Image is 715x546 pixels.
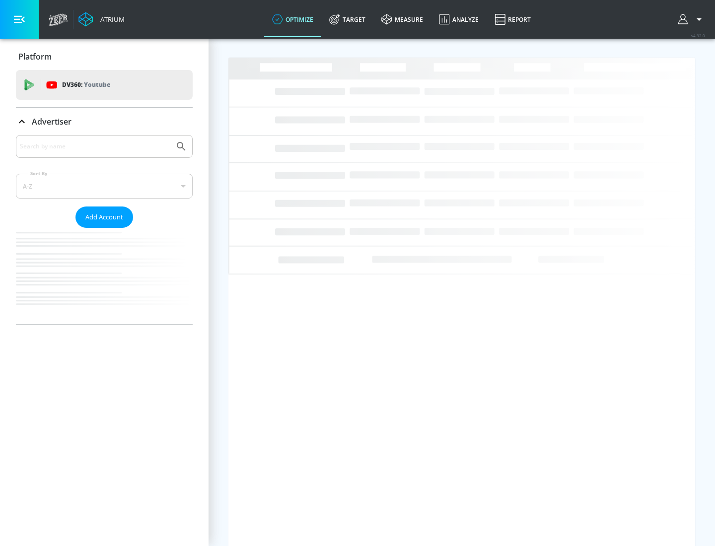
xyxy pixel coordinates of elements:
div: Platform [16,43,193,70]
p: DV360: [62,79,110,90]
a: optimize [264,1,321,37]
span: v 4.32.0 [691,33,705,38]
div: Atrium [96,15,125,24]
a: Target [321,1,373,37]
div: DV360: Youtube [16,70,193,100]
input: Search by name [20,140,170,153]
label: Sort By [28,170,50,177]
button: Add Account [75,206,133,228]
span: Add Account [85,211,123,223]
a: measure [373,1,431,37]
div: Advertiser [16,135,193,324]
p: Advertiser [32,116,71,127]
p: Youtube [84,79,110,90]
a: Report [487,1,539,37]
p: Platform [18,51,52,62]
a: Atrium [78,12,125,27]
div: A-Z [16,174,193,199]
div: Advertiser [16,108,193,136]
nav: list of Advertiser [16,228,193,324]
a: Analyze [431,1,487,37]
